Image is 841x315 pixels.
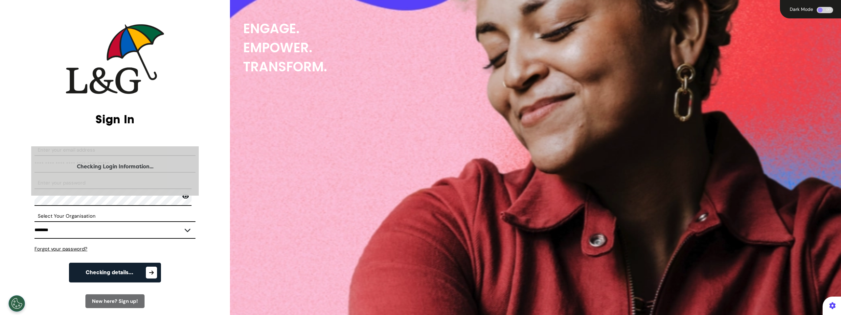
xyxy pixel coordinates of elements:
span: Checking details... [86,270,133,275]
div: EMPOWER. [243,38,841,57]
button: Checking details... [69,263,161,282]
div: ENGAGE. [243,19,841,38]
div: Checking Login Information... [31,163,199,171]
div: TRANSFORM. [243,57,841,76]
div: Dark Mode [788,7,815,12]
span: New here? Sign up! [92,298,138,304]
label: Select Your Organisation [34,212,195,220]
span: Forgot your password? [34,246,87,252]
img: company logo [66,24,164,94]
button: Open Preferences [9,295,25,312]
h2: Sign In [34,112,195,126]
div: OFF [817,7,833,13]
